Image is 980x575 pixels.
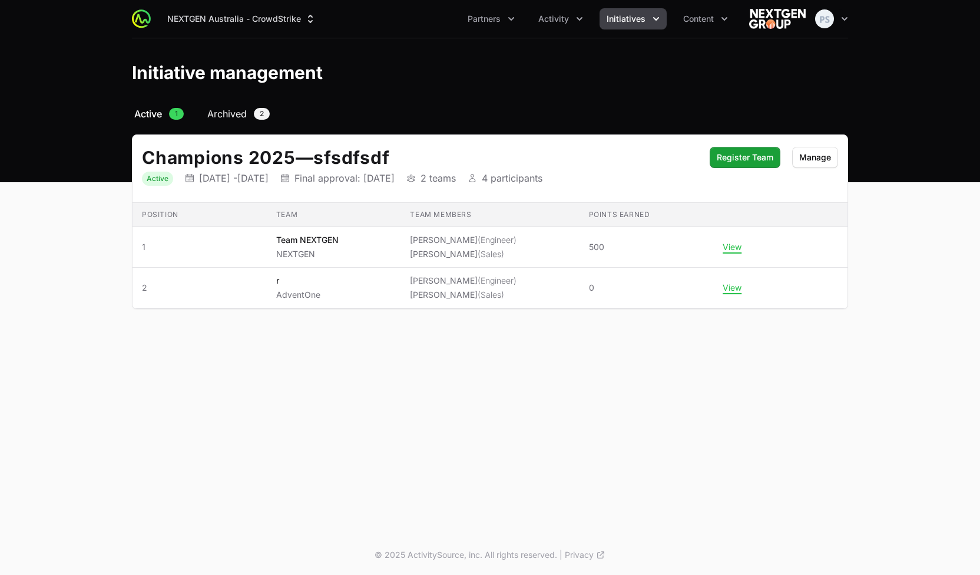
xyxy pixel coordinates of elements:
button: Partners [461,8,522,29]
p: Final approval: [DATE] [294,172,395,184]
li: [PERSON_NAME] [410,234,517,246]
div: Content menu [676,8,735,29]
li: [PERSON_NAME] [410,248,517,260]
span: (Engineer) [478,275,517,285]
button: Register Team [710,147,780,168]
div: Initiative details [132,134,848,309]
button: Initiatives [600,8,667,29]
div: Supplier switch menu [160,8,323,29]
a: Archived2 [205,107,272,121]
span: 2 [254,108,270,120]
span: Archived [207,107,247,121]
th: Team members [400,203,579,227]
span: (Sales) [478,290,504,300]
span: 2 [142,282,257,294]
h1: Initiative management [132,62,323,83]
div: Activity menu [531,8,590,29]
a: Active1 [132,107,186,121]
span: 1 [169,108,184,120]
div: Partners menu [461,8,522,29]
span: | [559,549,562,561]
button: View [723,242,741,252]
span: Manage [799,150,831,165]
p: r [276,275,320,287]
p: 2 teams [421,172,456,184]
span: 0 [589,282,594,294]
p: [DATE] - [DATE] [199,172,269,184]
button: Content [676,8,735,29]
button: NEXTGEN Australia - CrowdStrike [160,8,323,29]
span: Activity [538,13,569,25]
nav: Initiative activity log navigation [132,107,848,121]
p: AdventOne [276,289,320,301]
th: Position [133,203,267,227]
li: [PERSON_NAME] [410,275,517,287]
button: Manage [792,147,838,168]
img: Peter Spillane [815,9,834,28]
span: Partners [468,13,501,25]
p: © 2025 ActivitySource, inc. All rights reserved. [375,549,557,561]
span: Active [134,107,162,121]
img: NEXTGEN Australia [749,7,806,31]
h2: Champions 2025 sfsdfsdf [142,147,698,168]
span: — [296,147,314,168]
span: Register Team [717,150,773,165]
p: 4 participants [482,172,542,184]
li: [PERSON_NAME] [410,289,517,301]
div: Initiatives menu [600,8,667,29]
span: Initiatives [607,13,645,25]
th: Team [267,203,401,227]
img: ActivitySource [132,9,151,28]
th: Points earned [580,203,714,227]
button: View [723,282,741,293]
p: NEXTGEN [276,248,339,260]
a: Privacy [565,549,605,561]
div: Main navigation [151,8,735,29]
span: 1 [142,241,257,253]
span: 500 [589,241,604,253]
span: Content [683,13,714,25]
span: (Sales) [478,249,504,259]
span: (Engineer) [478,235,517,245]
p: Team NEXTGEN [276,234,339,246]
button: Activity [531,8,590,29]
